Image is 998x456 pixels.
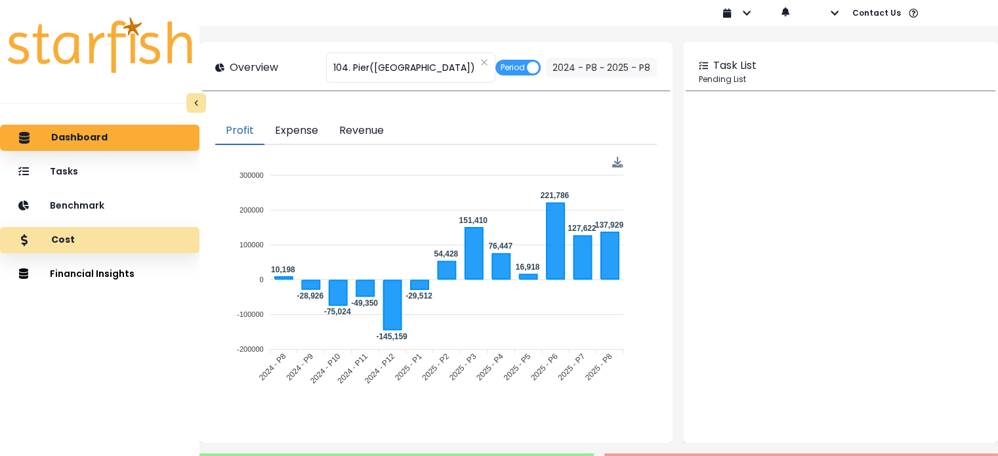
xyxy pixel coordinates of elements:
button: 2024 - P8 ~ 2025 - P8 [546,58,657,77]
span: Period [501,60,525,75]
tspan: 2025 - P7 [556,352,587,383]
tspan: 2024 - P12 [363,352,397,386]
tspan: 100000 [239,241,264,249]
p: Tasks [50,166,78,177]
p: Cost [51,234,75,246]
tspan: 2024 - P11 [336,352,370,386]
tspan: 2025 - P3 [447,352,478,383]
span: 104. Pier([GEOGRAPHIC_DATA]) [333,54,475,81]
p: Task List [713,58,757,73]
tspan: 2025 - P8 [583,352,614,383]
tspan: 200000 [239,206,264,214]
tspan: 2025 - P4 [474,352,505,383]
button: Profit [215,117,264,145]
p: Benchmark [50,200,104,211]
tspan: 2025 - P5 [502,352,533,383]
button: Revenue [329,117,394,145]
button: Expense [264,117,329,145]
tspan: 2025 - P1 [393,352,424,383]
p: Dashboard [51,132,108,144]
tspan: 2024 - P9 [285,352,316,383]
p: Pending List [699,73,982,85]
tspan: 2024 - P8 [257,352,288,383]
button: Clear [480,56,488,69]
svg: close [480,58,488,66]
p: Overview [230,60,278,75]
img: Download Profit [612,157,623,168]
tspan: -200000 [237,345,263,353]
tspan: 0 [260,276,264,283]
tspan: 300000 [239,171,264,179]
tspan: 2024 - P10 [308,352,343,386]
tspan: -100000 [237,310,263,318]
tspan: 2025 - P6 [529,352,560,383]
div: Menu [612,157,623,168]
tspan: 2025 - P2 [421,352,451,383]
